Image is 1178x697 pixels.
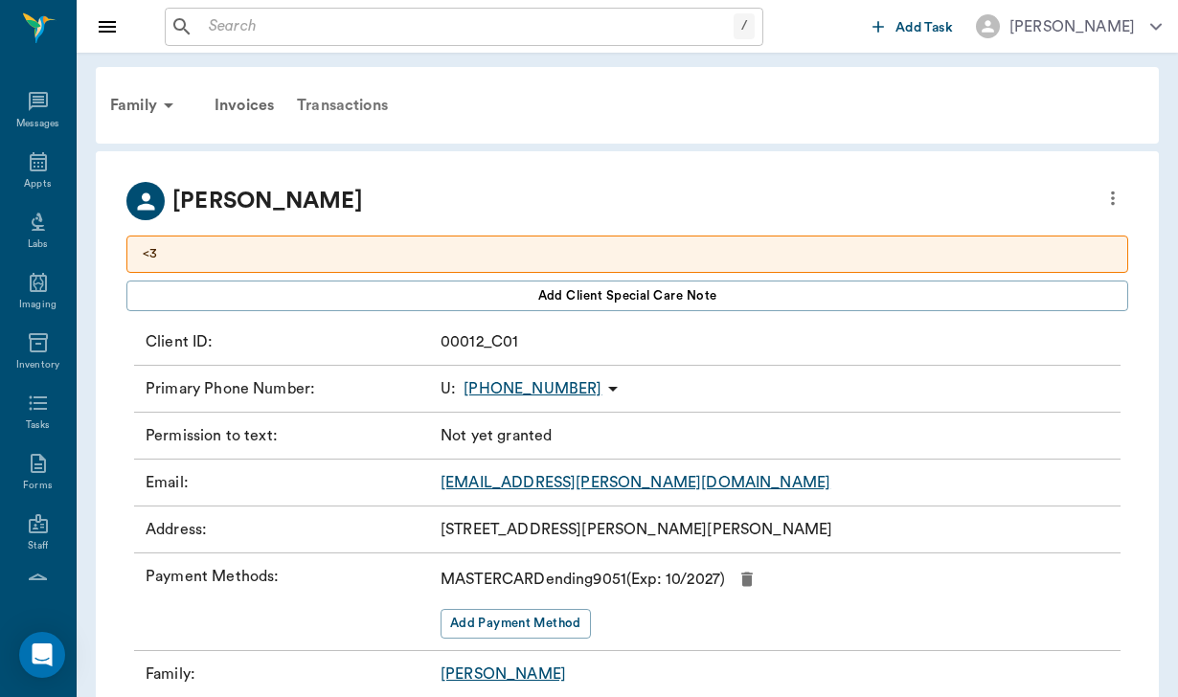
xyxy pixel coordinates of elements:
div: Family [99,82,192,128]
div: Forms [23,479,52,493]
button: Add Task [865,9,961,44]
input: Search [201,13,734,40]
button: [PERSON_NAME] [961,9,1177,44]
a: Invoices [203,82,285,128]
p: [PHONE_NUMBER] [464,377,601,400]
button: Add Payment Method [441,609,591,639]
div: [PERSON_NAME] [1009,15,1135,38]
p: Primary Phone Number : [146,377,433,400]
p: Client ID : [146,330,433,353]
a: Transactions [285,82,399,128]
div: Inventory [16,358,59,372]
p: Family : [146,663,433,686]
div: Labs [28,237,48,252]
p: [STREET_ADDRESS][PERSON_NAME][PERSON_NAME] [441,518,832,541]
div: Open Intercom Messenger [19,632,65,678]
p: Payment Methods : [146,565,433,639]
span: Add client Special Care Note [538,285,717,306]
p: Email : [146,471,433,494]
p: Not yet granted [441,424,552,447]
button: Add client Special Care Note [126,281,1128,311]
div: / [734,13,755,39]
button: Close drawer [88,8,126,46]
a: [EMAIL_ADDRESS][PERSON_NAME][DOMAIN_NAME] [441,475,830,490]
p: Address : [146,518,433,541]
div: Staff [28,539,48,553]
a: [PERSON_NAME] [441,666,566,682]
div: Imaging [19,298,57,312]
div: Messages [16,117,60,131]
p: 00012_C01 [441,330,518,353]
p: MASTERCARD ending 9051 (Exp: 10 / 2027 ) [441,568,725,591]
span: U : [441,377,456,400]
p: Permission to text : [146,424,433,447]
p: [PERSON_NAME] [172,184,363,218]
div: Tasks [26,418,50,433]
p: <3 [143,244,1112,264]
div: Appts [24,177,51,191]
button: more [1098,182,1128,214]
